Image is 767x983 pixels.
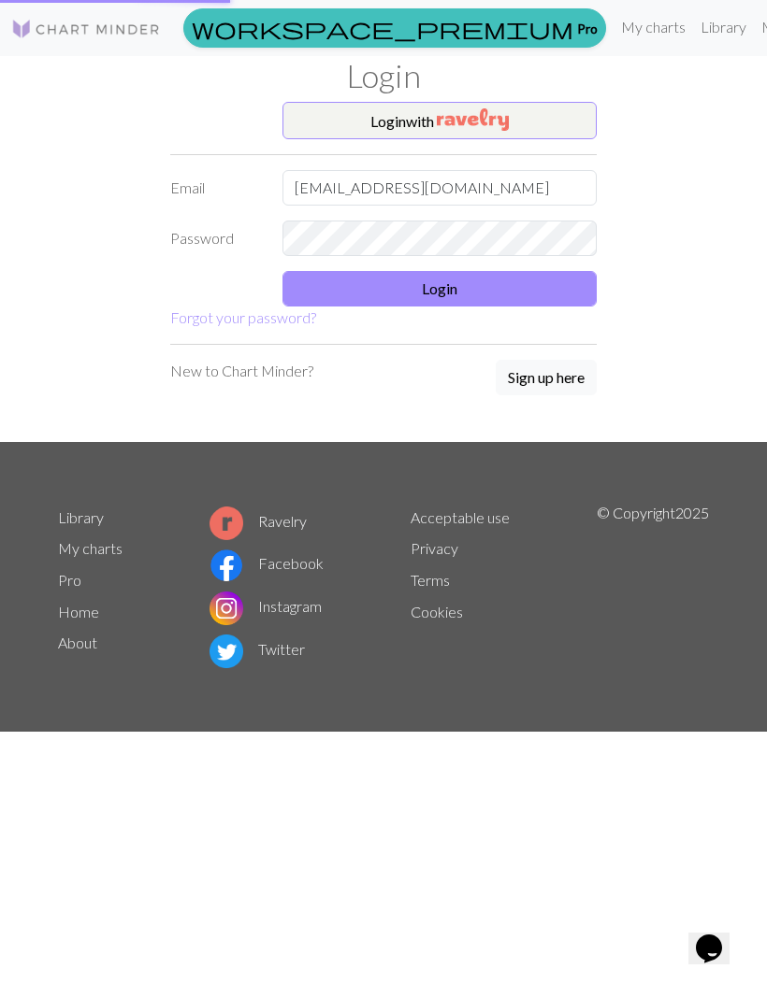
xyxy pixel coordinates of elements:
a: Twitter [210,640,305,658]
button: Login [282,271,597,306]
button: Loginwith [282,102,597,139]
button: Sign up here [496,360,597,395]
img: Logo [11,18,161,40]
img: Twitter logo [210,634,243,668]
h1: Login [47,56,720,94]
a: Cookies [411,603,463,620]
img: Instagram logo [210,591,243,625]
a: Sign up here [496,360,597,397]
a: Acceptable use [411,508,510,526]
img: Facebook logo [210,548,243,582]
a: Pro [58,571,81,589]
a: Facebook [210,554,324,572]
a: Pro [183,8,606,48]
a: Home [58,603,99,620]
a: My charts [614,8,693,46]
a: About [58,634,97,651]
span: workspace_premium [192,15,573,41]
a: Ravelry [210,512,307,530]
a: Terms [411,571,450,589]
img: Ravelry logo [210,506,243,540]
p: New to Chart Minder? [170,360,313,382]
label: Email [159,170,271,206]
label: Password [159,221,271,256]
a: Library [693,8,754,46]
a: Library [58,508,104,526]
a: Privacy [411,539,458,557]
a: Instagram [210,597,322,615]
a: My charts [58,539,123,557]
iframe: chat widget [688,908,748,964]
a: Forgot your password? [170,308,316,326]
p: © Copyright 2025 [597,502,709,672]
img: Ravelry [437,108,509,131]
